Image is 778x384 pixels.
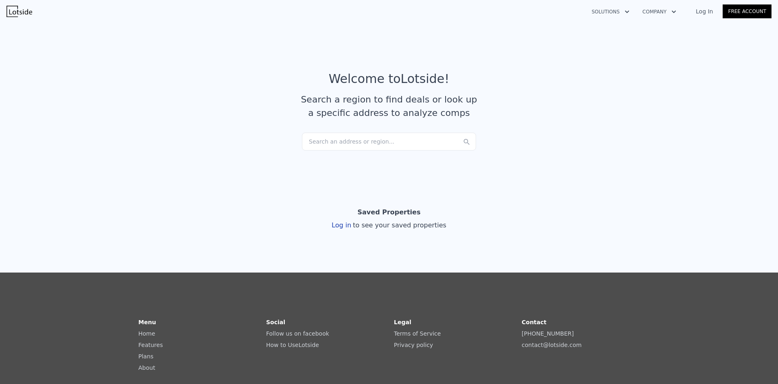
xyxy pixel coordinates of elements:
strong: Menu [138,319,156,325]
a: [PHONE_NUMBER] [522,330,574,337]
span: to see your saved properties [351,221,446,229]
a: About [138,364,155,371]
div: Search an address or region... [302,133,476,151]
strong: Contact [522,319,546,325]
button: Solutions [585,4,636,19]
a: How to UseLotside [266,342,319,348]
div: Saved Properties [358,204,421,220]
a: Plans [138,353,153,360]
a: Home [138,330,155,337]
a: Features [138,342,163,348]
a: Follow us on facebook [266,330,329,337]
a: Free Account [723,4,771,18]
a: Log In [686,7,723,15]
div: Log in [332,220,446,230]
a: Terms of Service [394,330,441,337]
button: Company [636,4,683,19]
div: Search a region to find deals or look up a specific address to analyze comps [298,93,480,120]
strong: Social [266,319,285,325]
strong: Legal [394,319,411,325]
a: Privacy policy [394,342,433,348]
img: Lotside [7,6,32,17]
div: Welcome to Lotside ! [329,72,450,86]
a: contact@lotside.com [522,342,581,348]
